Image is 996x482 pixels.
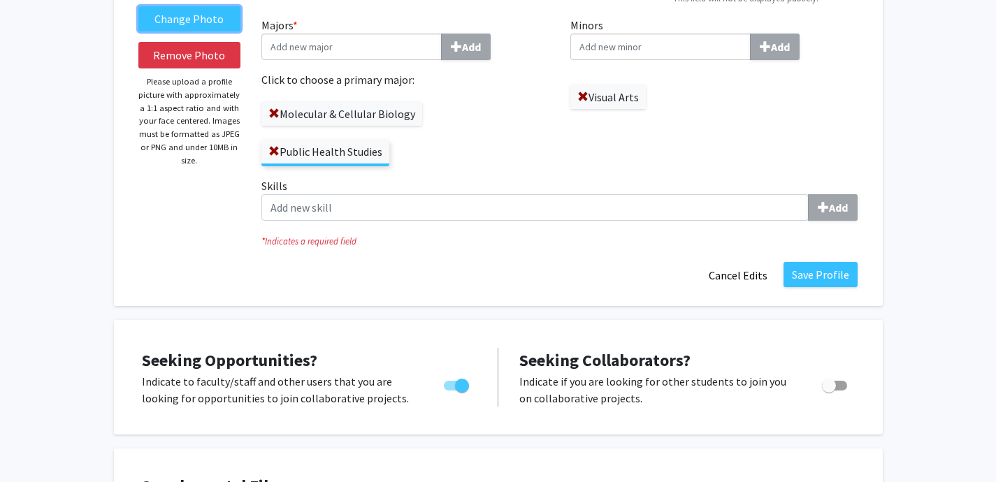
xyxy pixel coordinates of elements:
span: Seeking Opportunities? [142,349,317,371]
label: Molecular & Cellular Biology [261,102,422,126]
label: Visual Arts [570,85,646,109]
button: Cancel Edits [700,262,777,289]
input: MinorsAdd [570,34,751,60]
p: Indicate to faculty/staff and other users that you are looking for opportunities to join collabor... [142,373,417,407]
button: Remove Photo [138,42,241,68]
button: Majors* [441,34,491,60]
label: Click to choose a primary major: [261,71,549,88]
input: SkillsAdd [261,194,809,221]
b: Add [462,40,481,54]
label: Skills [261,177,858,221]
b: Add [771,40,790,54]
label: Minors [570,17,858,60]
p: Please upload a profile picture with approximately a 1:1 aspect ratio and with your face centered... [138,75,241,167]
button: Save Profile [784,262,858,287]
b: Add [829,200,848,214]
div: Toggle [816,373,855,394]
button: Skills [808,194,858,221]
i: Indicates a required field [261,235,858,248]
button: Minors [750,34,800,60]
input: Majors*Add [261,34,442,60]
p: Indicate if you are looking for other students to join you on collaborative projects. [519,373,795,407]
label: Majors [261,17,549,60]
iframe: Chat [10,419,59,472]
label: Public Health Studies [261,140,389,163]
label: ChangeProfile Picture [138,6,241,31]
span: Seeking Collaborators? [519,349,691,371]
div: Toggle [438,373,477,394]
